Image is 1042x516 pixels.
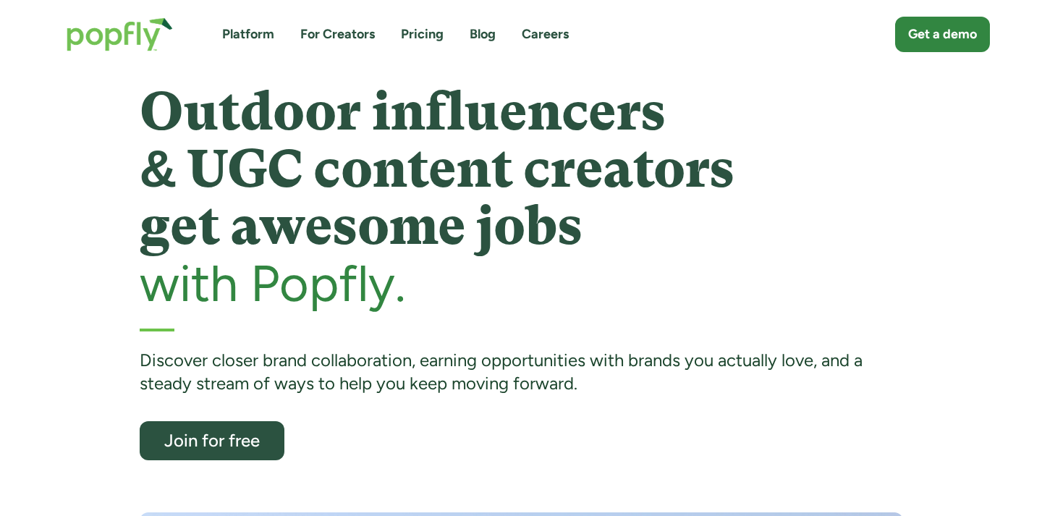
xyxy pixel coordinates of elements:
[908,25,977,43] div: Get a demo
[222,25,274,43] a: Platform
[140,349,903,396] div: Discover closer brand collaboration, earning opportunities with brands you actually love, and a s...
[140,255,903,311] h2: with Popfly.
[895,17,990,52] a: Get a demo
[140,83,903,255] h1: Outdoor influencers & UGC content creators get awesome jobs
[401,25,444,43] a: Pricing
[153,431,271,449] div: Join for free
[470,25,496,43] a: Blog
[52,3,187,66] a: home
[140,421,284,460] a: Join for free
[522,25,569,43] a: Careers
[300,25,375,43] a: For Creators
